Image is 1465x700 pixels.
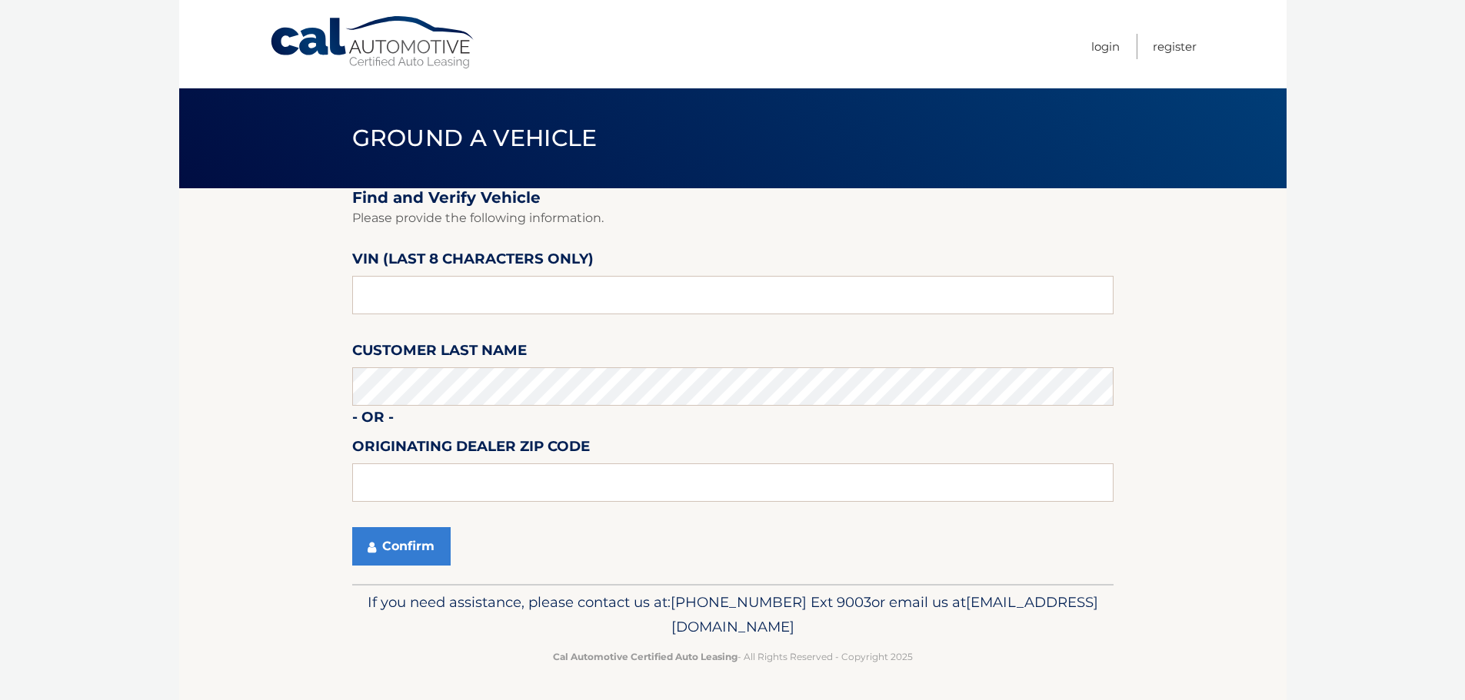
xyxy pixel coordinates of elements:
[352,435,590,463] label: Originating Dealer Zip Code
[352,527,451,566] button: Confirm
[362,649,1104,665] p: - All Rights Reserved - Copyright 2025
[352,124,598,152] span: Ground a Vehicle
[362,590,1104,639] p: If you need assistance, please contact us at: or email us at
[671,593,871,611] span: [PHONE_NUMBER] Ext 9003
[269,15,477,70] a: Cal Automotive
[352,406,394,434] label: - or -
[1091,34,1120,59] a: Login
[553,651,737,662] strong: Cal Automotive Certified Auto Leasing
[352,247,594,276] label: VIN (last 8 characters only)
[352,339,527,367] label: Customer Last Name
[352,207,1114,229] p: Please provide the following information.
[1153,34,1197,59] a: Register
[352,188,1114,207] h2: Find and Verify Vehicle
